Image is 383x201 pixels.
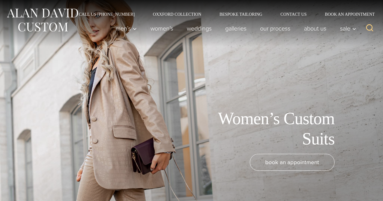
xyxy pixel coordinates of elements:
[144,12,210,16] a: Oxxford Collection
[116,25,137,31] span: Men’s
[180,22,219,34] a: weddings
[198,109,335,149] h1: Women’s Custom Suits
[210,12,271,16] a: Bespoke Tailoring
[144,22,180,34] a: Women’s
[219,22,253,34] a: Galleries
[109,22,360,34] nav: Primary Navigation
[362,21,377,36] button: View Search Form
[265,158,319,167] span: book an appointment
[340,25,356,31] span: Sale
[6,7,79,34] img: Alan David Custom
[271,12,316,16] a: Contact Us
[297,22,333,34] a: About Us
[253,22,297,34] a: Our Process
[316,12,377,16] a: Book an Appointment
[250,154,335,171] a: book an appointment
[70,12,144,16] a: Call Us [PHONE_NUMBER]
[70,12,377,16] nav: Secondary Navigation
